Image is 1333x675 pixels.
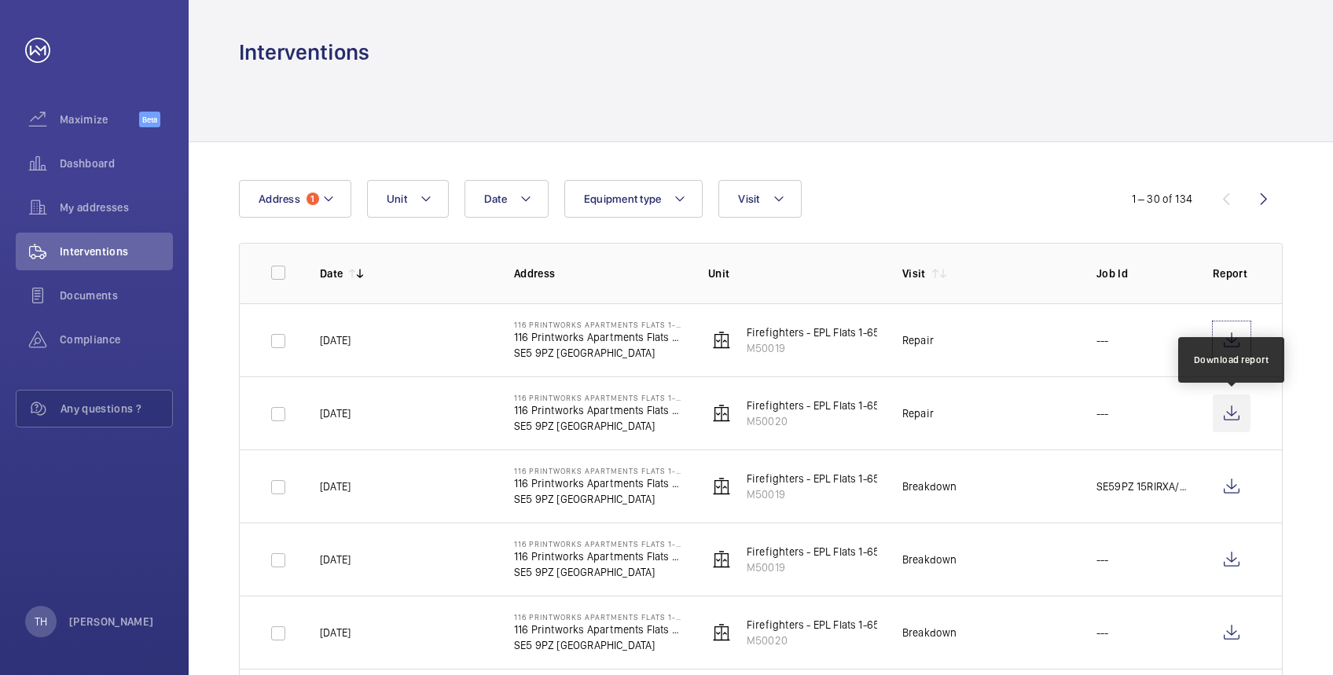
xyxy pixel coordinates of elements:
p: 116 Printworks Apartments Flats 1-65 - High Risk Building [514,466,683,475]
p: 116 Printworks Apartments Flats 1-65 [514,622,683,637]
span: Visit [738,193,759,205]
p: [DATE] [320,552,351,567]
p: [PERSON_NAME] [69,614,154,629]
p: SE59PZ 15RIRXA/TH [1096,479,1188,494]
p: 116 Printworks Apartments Flats 1-65 - High Risk Building [514,539,683,548]
p: [DATE] [320,625,351,640]
span: Compliance [60,332,173,347]
button: Equipment type [564,180,703,218]
div: Breakdown [902,479,957,494]
p: --- [1096,405,1109,421]
p: 116 Printworks Apartments Flats 1-65 [514,548,683,564]
p: Date [320,266,343,281]
span: Documents [60,288,173,303]
div: Download report [1194,353,1269,367]
span: Address [259,193,300,205]
p: Job Id [1096,266,1188,281]
span: Equipment type [584,193,662,205]
p: M50019 [747,486,902,502]
div: Repair [902,405,934,421]
p: [DATE] [320,332,351,348]
button: Address1 [239,180,351,218]
p: SE5 9PZ [GEOGRAPHIC_DATA] [514,418,683,434]
div: Breakdown [902,625,957,640]
img: elevator.svg [712,477,731,496]
img: elevator.svg [712,550,731,569]
p: 116 Printworks Apartments Flats 1-65 - High Risk Building [514,612,683,622]
p: 116 Printworks Apartments Flats 1-65 [514,329,683,345]
h1: Interventions [239,38,369,67]
p: Address [514,266,683,281]
span: Date [484,193,507,205]
p: 116 Printworks Apartments Flats 1-65 - High Risk Building [514,393,683,402]
p: 116 Printworks Apartments Flats 1-65 - High Risk Building [514,320,683,329]
div: Repair [902,332,934,348]
span: Interventions [60,244,173,259]
p: 116 Printworks Apartments Flats 1-65 [514,402,683,418]
p: Firefighters - EPL Flats 1-65 No 2 [747,617,905,633]
p: Firefighters - EPL Flats 1-65 No 1 [747,471,902,486]
p: Firefighters - EPL Flats 1-65 No 2 [747,398,905,413]
p: Unit [708,266,877,281]
button: Date [465,180,549,218]
img: elevator.svg [712,404,731,423]
div: Breakdown [902,552,957,567]
p: [DATE] [320,479,351,494]
p: SE5 9PZ [GEOGRAPHIC_DATA] [514,491,683,507]
p: [DATE] [320,405,351,421]
p: --- [1096,332,1109,348]
span: Maximize [60,112,139,127]
p: M50019 [747,559,902,575]
p: SE5 9PZ [GEOGRAPHIC_DATA] [514,564,683,580]
p: 116 Printworks Apartments Flats 1-65 [514,475,683,491]
p: Firefighters - EPL Flats 1-65 No 1 [747,325,902,340]
p: M50020 [747,413,905,429]
img: elevator.svg [712,623,731,642]
div: 1 – 30 of 134 [1132,191,1192,207]
p: --- [1096,552,1109,567]
p: Firefighters - EPL Flats 1-65 No 1 [747,544,902,559]
img: elevator.svg [712,331,731,350]
span: Any questions ? [61,401,172,416]
button: Unit [367,180,449,218]
p: SE5 9PZ [GEOGRAPHIC_DATA] [514,637,683,653]
p: --- [1096,625,1109,640]
p: M50020 [747,633,905,648]
p: M50019 [747,340,902,356]
span: Dashboard [60,156,173,171]
span: Beta [139,112,160,127]
button: Visit [718,180,801,218]
p: SE5 9PZ [GEOGRAPHIC_DATA] [514,345,683,361]
p: TH [35,614,47,629]
span: My addresses [60,200,173,215]
p: Report [1213,266,1250,281]
span: 1 [307,193,319,205]
p: Visit [902,266,926,281]
span: Unit [387,193,407,205]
